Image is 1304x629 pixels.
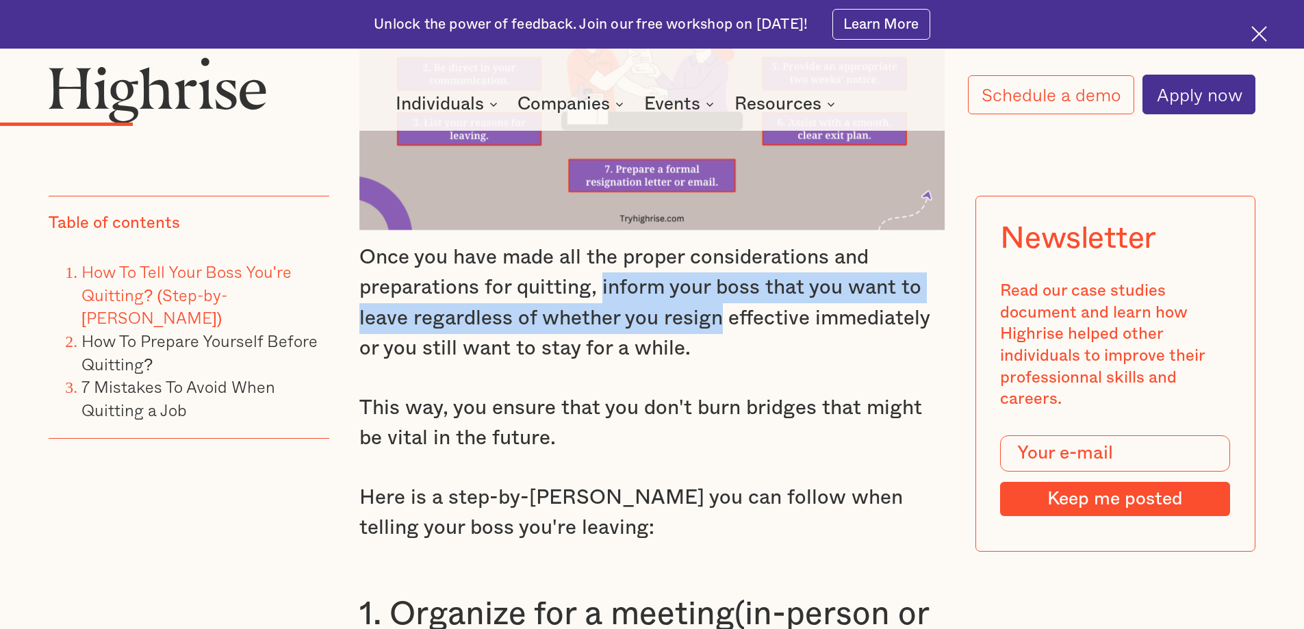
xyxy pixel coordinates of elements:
div: Events [644,96,700,112]
a: 7 Mistakes To Avoid When Quitting a Job [81,374,275,422]
img: Cross icon [1251,26,1267,42]
div: Companies [517,96,628,112]
img: Highrise logo [49,57,266,123]
input: Keep me posted [1000,482,1230,516]
a: How To Prepare Yourself Before Quitting? [81,328,318,376]
div: Events [644,96,718,112]
div: Individuals [396,96,502,112]
p: Once you have made all the proper considerations and preparations for quitting, inform your boss ... [359,242,945,365]
div: Resources [734,96,839,112]
div: Unlock the power of feedback. Join our free workshop on [DATE]! [374,15,808,34]
a: Schedule a demo [968,75,1135,114]
p: This way, you ensure that you don't burn bridges that might be vital in the future. [359,393,945,454]
div: Resources [734,96,821,112]
form: Modal Form [1000,435,1230,516]
div: Table of contents [49,213,180,235]
div: Individuals [396,96,484,112]
input: Your e-mail [1000,435,1230,472]
div: Newsletter [1000,220,1156,256]
a: How To Tell Your Boss You're Quitting? (Step-by-[PERSON_NAME]) [81,259,292,330]
div: Companies [517,96,610,112]
p: Here is a step-by-[PERSON_NAME] you can follow when telling your boss you're leaving: [359,483,945,543]
a: Apply now [1142,75,1255,114]
div: Read our case studies document and learn how Highrise helped other individuals to improve their p... [1000,281,1230,411]
a: Learn More [832,9,930,40]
